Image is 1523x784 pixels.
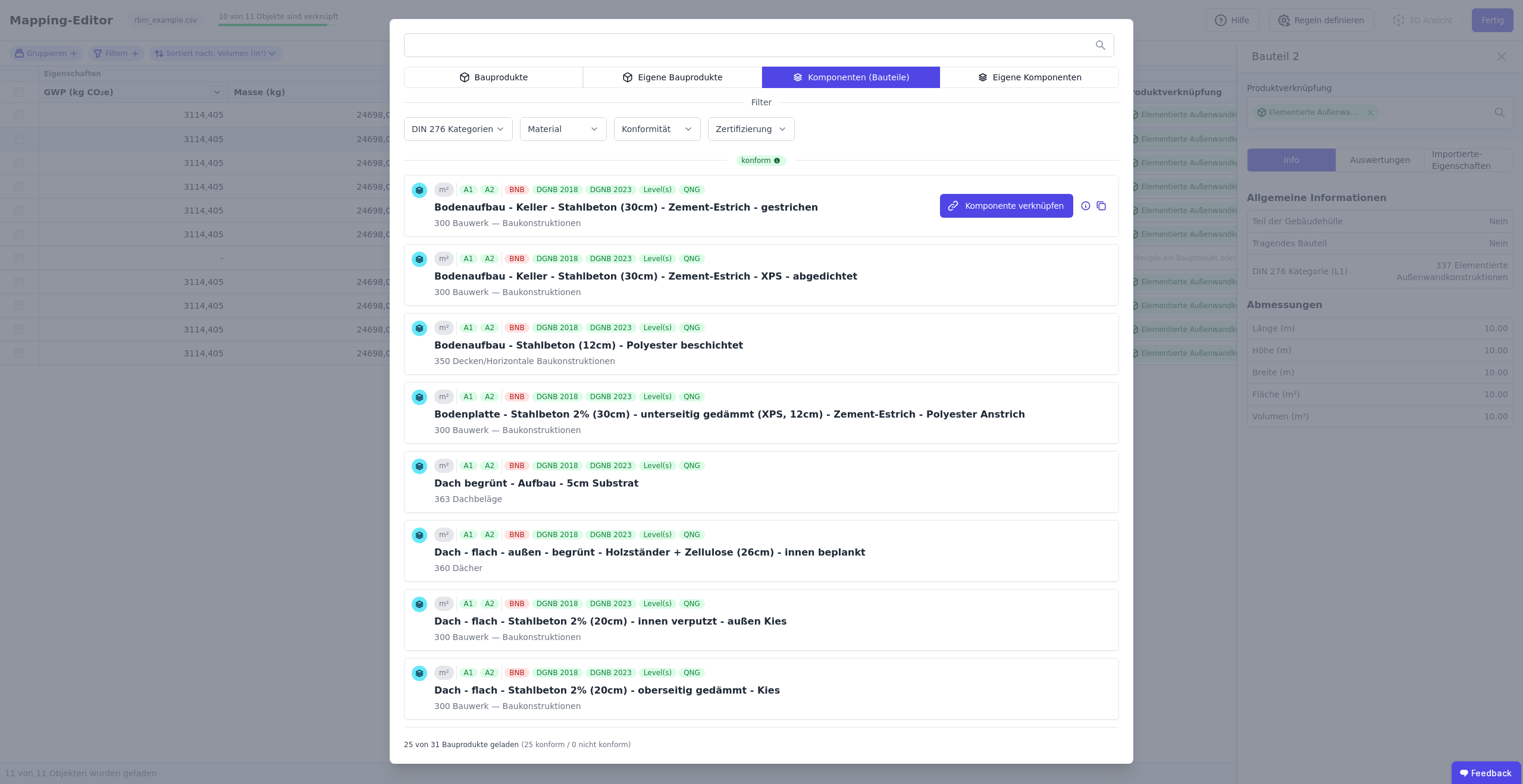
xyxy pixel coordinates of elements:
div: m² [434,252,454,266]
div: A1 [459,323,478,333]
span: 300 [434,424,450,436]
div: BNB [504,254,529,264]
span: Decken/Horizontale Baukonstruktionen [450,355,615,367]
div: A2 [480,530,499,540]
div: DGNB 2018 [532,599,583,609]
span: Bauwerk — Baukonstruktionen [450,700,581,712]
span: Bauwerk — Baukonstruktionen [450,631,581,643]
button: Material [521,118,606,140]
div: A1 [459,185,478,195]
div: Eigene Komponenten [940,67,1119,88]
button: DIN 276 Kategorien [405,118,512,140]
label: Material [528,124,564,134]
div: m² [434,666,454,680]
div: Bodenplatte - Stahlbeton 2% (30cm) - unterseitig gedämmt (XPS, 12cm) - Zement-Estrich - Polyester... [434,407,1025,422]
span: Dachbeläge [450,493,502,505]
button: Komponente verknüpfen [940,194,1073,218]
div: A2 [480,668,499,678]
span: 360 [434,562,450,574]
div: QNG [679,668,705,678]
div: BNB [504,461,529,471]
label: Zertifizierung [716,124,774,134]
div: DGNB 2023 [585,323,637,333]
label: Konformität [622,124,673,134]
div: Level(s) [639,530,676,540]
span: 350 [434,355,450,367]
div: DGNB 2023 [585,599,637,609]
div: QNG [679,323,705,333]
div: Bodenaufbau - Keller - Stahlbeton (30cm) - Zement-Estrich - XPS - abgedichtet [434,269,857,284]
div: A2 [480,461,499,471]
div: A2 [480,254,499,264]
div: A2 [480,323,499,333]
div: konform [737,155,786,166]
div: m² [434,183,454,197]
div: DGNB 2023 [585,392,637,402]
div: Dach - flach - Stahlbeton 2% (20cm) - oberseitig gedämmt - Kies [434,683,780,698]
span: 300 [434,286,450,298]
div: m² [434,528,454,542]
div: A1 [459,530,478,540]
div: m² [434,390,454,404]
div: Dach - flach - Stahlbeton 2% (20cm) - innen verputzt - außen Kies [434,614,787,629]
div: (25 konform / 0 nicht konform) [521,735,631,749]
span: Filter [744,96,779,108]
span: 300 [434,217,450,229]
div: QNG [679,599,705,609]
div: Level(s) [639,461,676,471]
div: BNB [504,185,529,195]
div: QNG [679,392,705,402]
span: Bauwerk — Baukonstruktionen [450,286,581,298]
div: DGNB 2023 [585,185,637,195]
label: DIN 276 Kategorien [412,124,496,134]
div: DGNB 2018 [532,185,583,195]
div: A2 [480,392,499,402]
div: Level(s) [639,668,676,678]
div: DGNB 2018 [532,668,583,678]
div: Level(s) [639,599,676,609]
div: A1 [459,461,478,471]
div: Level(s) [639,392,676,402]
span: Dächer [450,562,482,574]
div: DGNB 2018 [532,530,583,540]
div: Komponenten (Bauteile) [762,67,940,88]
button: Zertifizierung [709,118,794,140]
div: A1 [459,392,478,402]
div: BNB [504,392,529,402]
div: BNB [504,530,529,540]
div: Level(s) [639,185,676,195]
div: DGNB 2018 [532,323,583,333]
div: BNB [504,668,529,678]
div: Eigene Bauprodukte [583,67,762,88]
div: Bodenaufbau - Stahlbeton (12cm) - Polyester beschichtet [434,338,743,353]
div: m² [434,321,454,335]
div: QNG [679,254,705,264]
div: A1 [459,599,478,609]
span: Bauwerk — Baukonstruktionen [450,424,581,436]
div: Level(s) [639,323,676,333]
span: Bauwerk — Baukonstruktionen [450,217,581,229]
div: A1 [459,254,478,264]
div: QNG [679,461,705,471]
div: DGNB 2023 [585,461,637,471]
span: 300 [434,700,450,712]
div: A1 [459,668,478,678]
div: DGNB 2023 [585,254,637,264]
div: 25 von 31 Bauprodukte geladen [404,735,519,749]
div: A2 [480,599,499,609]
div: DGNB 2023 [585,530,637,540]
div: QNG [679,185,705,195]
div: Bodenaufbau - Keller - Stahlbeton (30cm) - Zement-Estrich - gestrichen [434,200,818,215]
div: Bauprodukte [404,67,583,88]
div: BNB [504,323,529,333]
button: Konformität [615,118,700,140]
div: m² [434,459,454,473]
div: BNB [504,599,529,609]
div: DGNB 2018 [532,254,583,264]
div: QNG [679,530,705,540]
div: DGNB 2018 [532,461,583,471]
div: m² [434,597,454,611]
div: DGNB 2023 [585,668,637,678]
div: Dach begrünt - Aufbau - 5cm Substrat [434,476,707,491]
span: 300 [434,631,450,643]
